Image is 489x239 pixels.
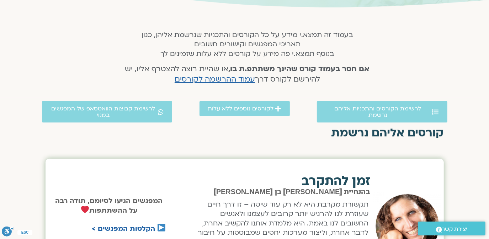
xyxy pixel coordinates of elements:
span: בהנחיית [PERSON_NAME] בן [PERSON_NAME] [214,188,370,196]
h2: זמן להתקרב [191,175,371,188]
a: הקלטות המפגשים > [92,224,155,233]
strong: המפגשים הגיעו לסיומם, תודה רבה על ההשתתפות [55,196,163,215]
h4: או שהיית רוצה להצטרף אליו, יש להירשם לקורס דרך [116,64,379,85]
h2: קורסים אליהם נרשמת [46,126,444,139]
a: לרשימת קבוצות הוואטסאפ של המפגשים במנוי [42,101,172,123]
strong: אם חסר בעמוד קורס שהינך משתתפ.ת בו, [229,64,370,74]
h5: בעמוד זה תמצא.י מידע על כל הקורסים והתכניות שנרשמת אליהן, כגון תאריכי המפגשים וקישורים חשובים בנו... [116,30,379,58]
span: לרשימת הקורסים והתכניות אליהם נרשמת [325,105,431,118]
img: ❤ [81,206,89,213]
span: יצירת קשר [442,224,468,234]
a: לקורסים נוספים ללא עלות [200,101,290,116]
img: ▶️ [158,224,165,232]
a: עמוד ההרשמה לקורסים [175,74,255,84]
span: לקורסים נוספים ללא עלות [208,105,274,112]
span: לרשימת קבוצות הוואטסאפ של המפגשים במנוי [51,105,156,118]
a: לרשימת הקורסים והתכניות אליהם נרשמת [317,101,447,123]
a: יצירת קשר [418,222,485,235]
